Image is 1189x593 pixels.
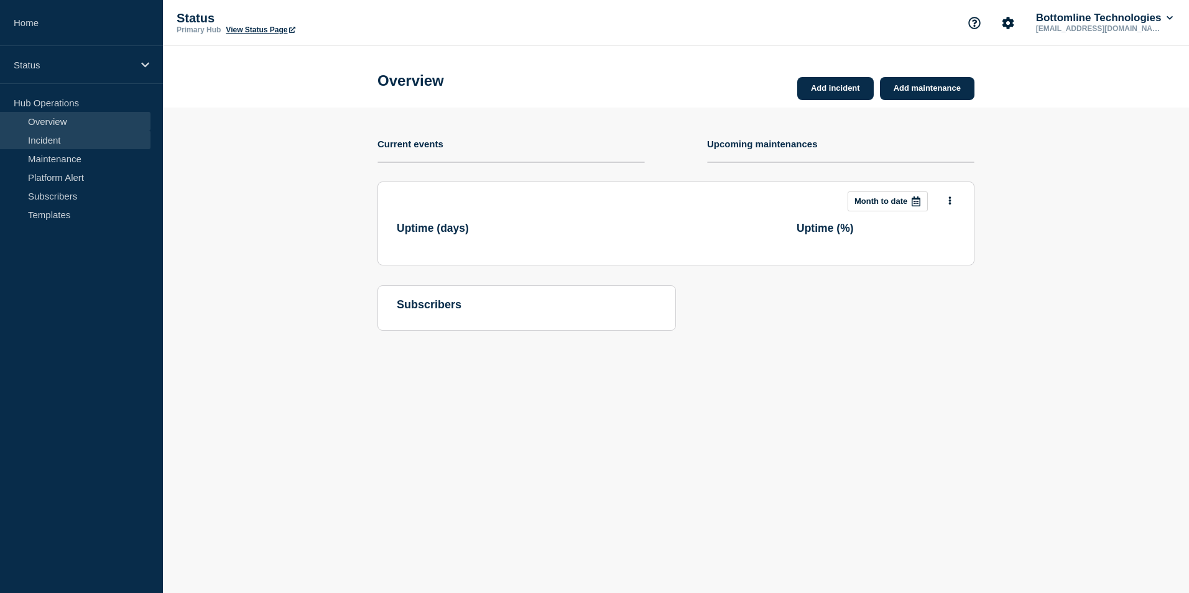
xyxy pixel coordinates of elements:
[14,60,133,70] p: Status
[995,10,1021,36] button: Account settings
[961,10,988,36] button: Support
[797,77,874,100] a: Add incident
[397,298,657,311] h4: subscribers
[397,222,469,235] h3: Uptime ( days )
[854,196,907,206] p: Month to date
[1034,24,1163,33] p: [EMAIL_ADDRESS][DOMAIN_NAME]
[797,222,854,235] h3: Uptime ( % )
[177,25,221,34] p: Primary Hub
[848,191,928,211] button: Month to date
[226,25,295,34] a: View Status Page
[880,77,974,100] a: Add maintenance
[377,72,444,90] h1: Overview
[377,139,443,149] h4: Current events
[177,11,425,25] p: Status
[707,139,818,149] h4: Upcoming maintenances
[1034,12,1175,24] button: Bottomline Technologies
